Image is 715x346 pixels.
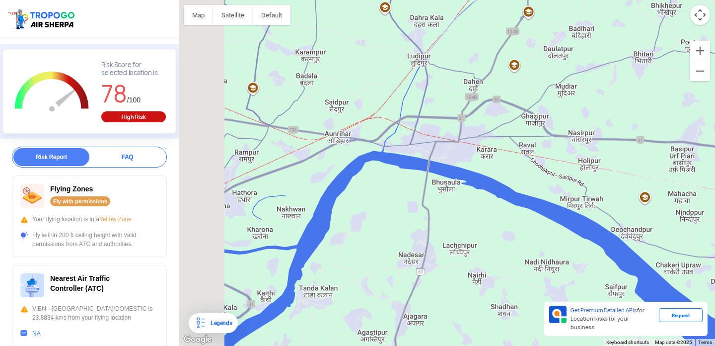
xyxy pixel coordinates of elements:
[32,330,41,337] a: NA
[7,7,78,30] img: ic_tgdronemaps.svg
[50,185,93,193] span: Flying Zones
[13,148,89,166] div: Risk Report
[127,96,141,104] span: /100
[20,304,158,322] div: VIBN - [GEOGRAPHIC_DATA]/DOMESTIC is 23.8834 kms from your flying location
[99,216,132,223] span: Yellow Zone
[195,317,207,329] img: Legends
[690,61,710,81] button: Zoom out
[549,306,567,323] img: Premium APIs
[50,274,110,292] span: Nearest Air Traffic Controller (ATC)
[606,339,649,346] button: Keyboard shortcuts
[567,306,659,332] div: for Location Risks for your business.
[101,78,127,109] span: 78
[207,317,232,329] div: Legends
[184,5,213,25] button: Show street map
[101,111,166,122] div: High Risk
[181,333,214,346] img: Google
[20,184,44,208] img: ic_nofly.svg
[10,61,93,123] g: Chart
[698,340,712,345] a: Terms
[101,61,166,77] div: Risk Score for selected location is
[571,307,637,314] span: Get Premium Detailed APIs
[690,5,710,25] button: Map camera controls
[20,231,158,249] div: Fly within 200 ft ceiling height with valid permissions from ATC and authorities.
[89,148,165,166] div: FAQ
[181,333,214,346] a: Open this area in Google Maps (opens a new window)
[50,196,110,206] div: Fly with permissions
[690,41,710,61] button: Zoom in
[20,273,44,297] img: ic_atc.svg
[20,215,158,224] div: Your flying location is in a
[655,340,692,345] span: Map data ©2025
[213,5,253,25] button: Show satellite imagery
[659,308,703,322] div: Request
